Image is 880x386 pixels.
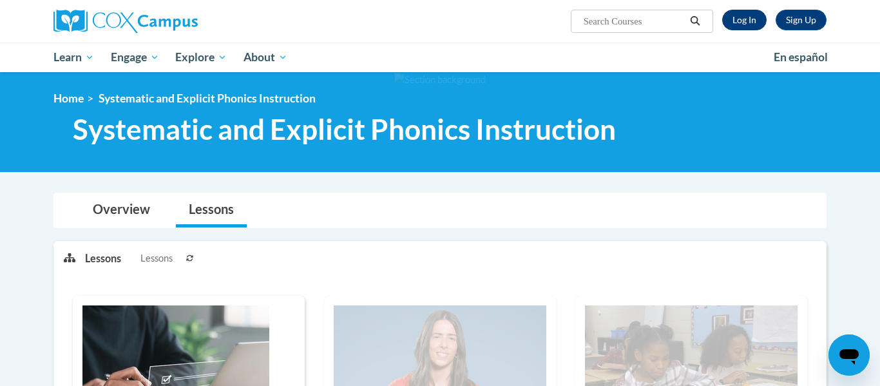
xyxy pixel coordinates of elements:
a: Explore [167,43,235,72]
span: En español [774,50,828,64]
a: Register [776,10,827,30]
img: Cox Campus [53,10,198,33]
a: Home [53,92,84,105]
a: Engage [102,43,167,72]
span: Explore [175,50,227,65]
span: Systematic and Explicit Phonics Instruction [73,112,616,146]
iframe: Button to launch messaging window [828,334,870,376]
a: Overview [80,193,163,227]
p: Lessons [85,251,121,265]
a: About [235,43,296,72]
button: Search [685,14,705,29]
span: Engage [111,50,159,65]
span: Learn [53,50,94,65]
a: Log In [722,10,767,30]
span: About [244,50,287,65]
div: Main menu [34,43,846,72]
a: Cox Campus [53,10,298,33]
span: Lessons [140,251,173,265]
span: Systematic and Explicit Phonics Instruction [99,92,316,105]
a: Learn [45,43,102,72]
input: Search Courses [582,14,685,29]
img: Section background [394,73,486,87]
a: En español [765,44,836,71]
a: Lessons [176,193,247,227]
